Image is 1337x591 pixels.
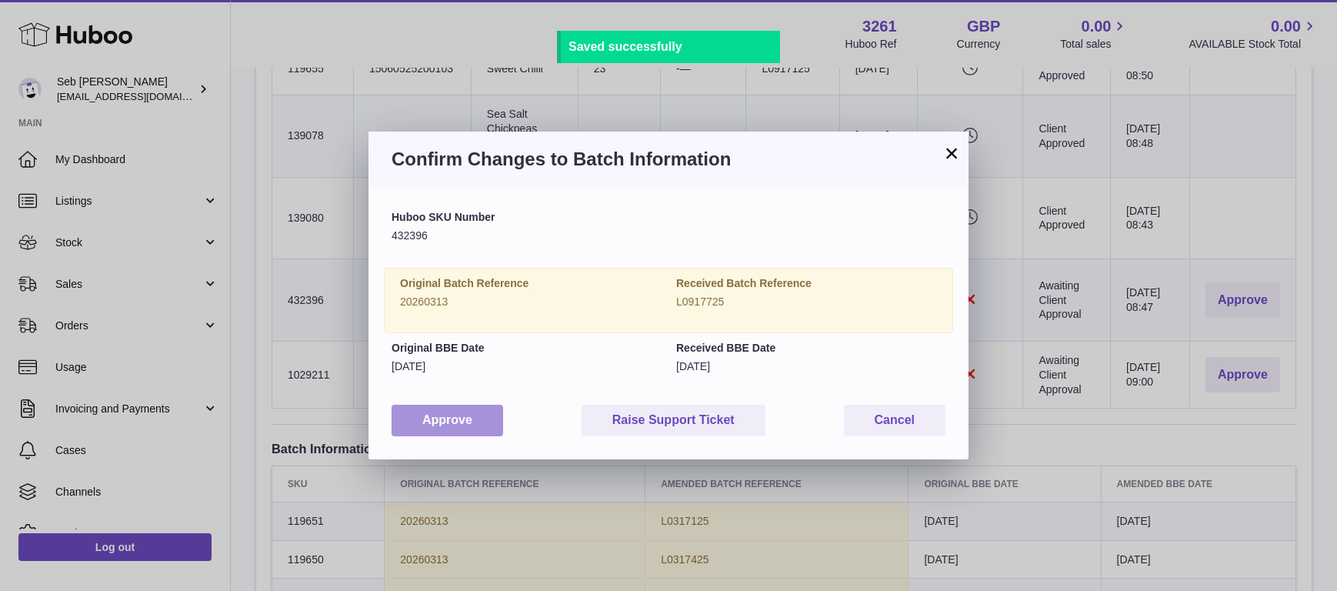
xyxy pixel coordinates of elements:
label: Received BBE Date [676,341,945,356]
button: Cancel [844,405,945,436]
h3: Confirm Changes to Batch Information [392,147,945,172]
button: Approve [392,405,503,436]
label: Received Batch Reference [676,276,937,291]
div: Saved successfully [568,38,772,55]
label: Original Batch Reference [400,276,661,291]
p: 20260313 [400,295,661,309]
p: L0917725 [676,295,937,309]
label: Original BBE Date [392,341,661,356]
button: × [942,144,961,162]
p: [DATE] [392,359,661,374]
div: 432396 [392,210,945,243]
label: Huboo SKU Number [392,210,945,225]
button: Raise Support Ticket [582,405,765,436]
p: [DATE] [676,359,945,374]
